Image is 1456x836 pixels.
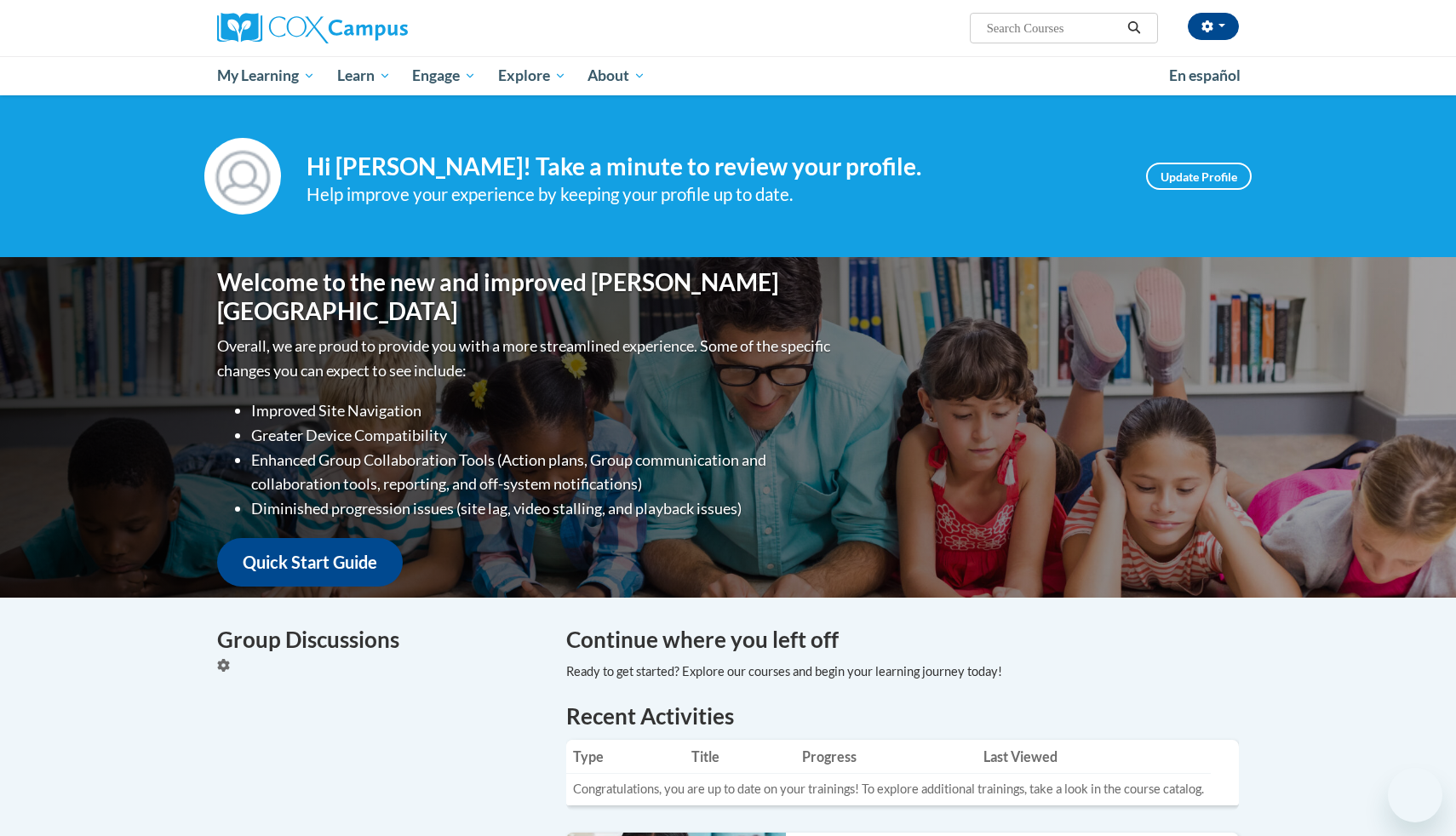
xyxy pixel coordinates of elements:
[1121,18,1147,38] button: Search
[307,152,1121,181] h4: Hi [PERSON_NAME]! Take a minute to review your profile.
[192,56,1264,95] div: Main menu
[412,66,476,86] span: Engage
[251,448,834,497] li: Enhanced Group Collaboration Tools (Action plans, Group communication and collaboration tools, re...
[337,66,391,86] span: Learn
[566,623,1239,656] h4: Continue where you left off
[1158,58,1252,94] a: En español
[251,496,834,521] li: Diminished progression issues (site lag, video stalling, and playback issues)
[487,56,577,95] a: Explore
[217,538,403,587] a: Quick Start Guide
[307,180,1121,209] div: Help improve your experience by keeping your profile up to date.
[217,268,834,325] h1: Welcome to the new and improved [PERSON_NAME][GEOGRAPHIC_DATA]
[204,138,281,215] img: Profile Image
[217,13,408,43] img: Cox Campus
[1146,163,1252,190] a: Update Profile
[795,740,977,774] th: Progress
[206,56,326,95] a: My Learning
[977,740,1211,774] th: Last Viewed
[498,66,566,86] span: Explore
[985,18,1121,38] input: Search Courses
[1388,768,1442,822] iframe: Button to launch messaging window
[1169,66,1241,84] span: En español
[577,56,657,95] a: About
[588,66,645,86] span: About
[566,740,685,774] th: Type
[217,66,315,86] span: My Learning
[685,740,796,774] th: Title
[251,423,834,448] li: Greater Device Compatibility
[566,701,1239,731] h1: Recent Activities
[326,56,402,95] a: Learn
[566,774,1211,805] td: Congratulations, you are up to date on your trainings! To explore additional trainings, take a lo...
[217,13,541,43] a: Cox Campus
[251,398,834,423] li: Improved Site Navigation
[1188,13,1239,40] button: Account Settings
[217,334,834,383] p: Overall, we are proud to provide you with a more streamlined experience. Some of the specific cha...
[401,56,487,95] a: Engage
[217,623,541,656] h4: Group Discussions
